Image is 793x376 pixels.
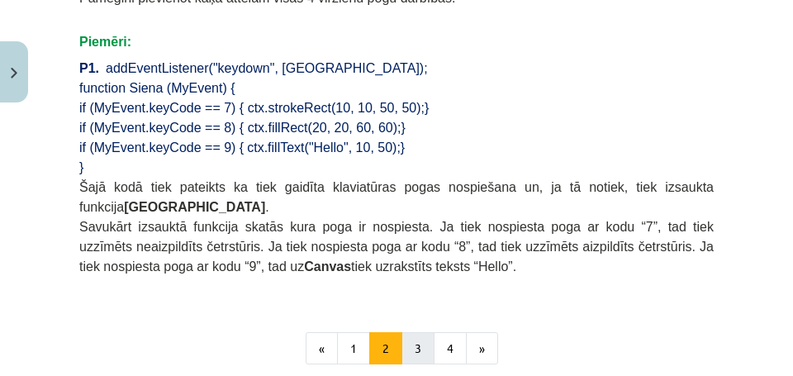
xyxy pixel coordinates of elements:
b: Canvas [304,259,351,274]
img: icon-close-lesson-0947bae3869378f0d4975bcd49f059093ad1ed9edebbc8119c70593378902aed.svg [11,68,17,79]
nav: Page navigation example [79,332,714,365]
span: P1. [79,61,99,75]
button: 3 [401,332,434,365]
button: 1 [337,332,370,365]
button: » [466,332,498,365]
span: if (MyEvent.keyCode == 8) { ctx.fillRect(20, 20, 60, 60);} [79,121,406,135]
span: Šajā kodā tiek pateikts ka tiek gaidīta klaviatūras pogas nospiešana un, ja tā notiek, tiek izsau... [79,180,714,214]
button: 2 [369,332,402,365]
span: function Siena (MyEvent) { [79,81,235,95]
button: « [306,332,338,365]
button: 4 [434,332,467,365]
span: ctx.fillText("Hello", 10, 50);} [247,140,405,155]
b: [GEOGRAPHIC_DATA] [124,200,265,214]
span: Piemēri: [79,35,131,49]
span: if (MyEvent.keyCode == 9) { [79,140,244,155]
span: addEventListener("keydown", [GEOGRAPHIC_DATA]); [106,61,428,75]
span: } [79,160,83,174]
span: if (MyEvent.keyCode == 7) { ctx.strokeRect(10, 10, 50, 50);} [79,101,429,115]
span: Savukārt izsauktā funkcija skatās kura poga ir nospiesta. Ja tiek nospiesta poga ar kodu “7”, tad... [79,220,714,274]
